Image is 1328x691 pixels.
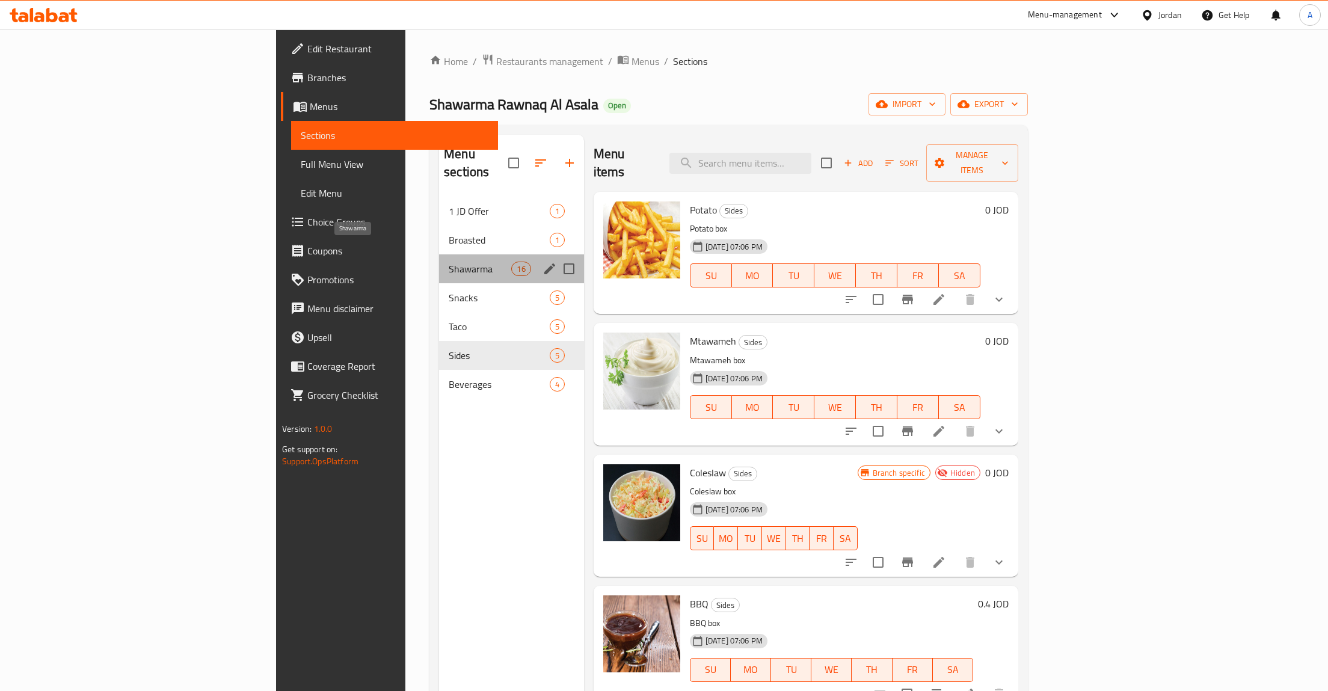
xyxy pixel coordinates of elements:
div: items [550,348,565,363]
img: Potato [603,201,680,278]
nav: breadcrumb [429,54,1028,69]
div: Shawarma16edit [439,254,584,283]
span: Branch specific [868,467,930,479]
span: FR [814,530,829,547]
button: FR [897,263,939,287]
button: show more [985,285,1013,314]
a: Support.OpsPlatform [282,453,358,469]
span: Full Menu View [301,157,488,171]
span: A [1308,8,1312,22]
button: delete [956,548,985,577]
div: Sides [719,204,748,218]
span: Upsell [307,330,488,345]
button: SU [690,658,731,682]
span: Snacks [449,290,550,305]
button: MO [731,658,771,682]
a: Edit menu item [932,555,946,570]
span: Choice Groups [307,215,488,229]
span: SU [695,530,710,547]
span: MO [719,530,733,547]
a: Grocery Checklist [281,381,498,410]
span: 1.0.0 [314,421,333,437]
svg: Show Choices [992,292,1006,307]
a: Sections [291,121,498,150]
div: Beverages [449,377,550,392]
span: TH [791,530,805,547]
span: TU [778,399,810,416]
a: Upsell [281,323,498,352]
p: BBQ box [690,616,973,631]
button: SA [834,526,858,550]
div: Snacks5 [439,283,584,312]
button: Add [839,154,878,173]
li: / [664,54,668,69]
a: Restaurants management [482,54,603,69]
span: Shawarma Rawnaq Al Asala [429,91,598,118]
img: BBQ [603,595,680,672]
span: Restaurants management [496,54,603,69]
span: Select to update [865,419,891,444]
span: TH [856,661,887,678]
span: Menu disclaimer [307,301,488,316]
button: SU [690,263,732,287]
a: Menus [281,92,498,121]
svg: Show Choices [992,424,1006,438]
span: TH [861,399,893,416]
svg: Show Choices [992,555,1006,570]
button: WE [814,395,856,419]
span: TU [776,661,807,678]
span: 1 [550,206,564,217]
span: Sides [729,467,757,481]
span: Select all sections [501,150,526,176]
span: WE [767,530,781,547]
a: Menu disclaimer [281,294,498,323]
button: MO [714,526,738,550]
span: Sort sections [526,149,555,177]
span: 1 [550,235,564,246]
button: TH [786,526,810,550]
span: Coupons [307,244,488,258]
a: Edit Restaurant [281,34,498,63]
span: TH [861,267,893,284]
span: Open [603,100,631,111]
span: 4 [550,379,564,390]
span: export [960,97,1018,112]
span: Sections [301,128,488,143]
span: SA [838,530,853,547]
span: Grocery Checklist [307,388,488,402]
div: Jordan [1158,8,1182,22]
span: SU [695,267,727,284]
span: Add [842,156,875,170]
span: [DATE] 07:06 PM [701,373,767,384]
span: import [878,97,936,112]
div: items [550,233,565,247]
button: WE [811,658,852,682]
button: WE [762,526,786,550]
div: Sides5 [439,341,584,370]
div: Menu-management [1028,8,1102,22]
button: TU [738,526,762,550]
a: Branches [281,63,498,92]
span: Broasted [449,233,550,247]
button: MO [732,263,773,287]
button: SA [939,263,980,287]
div: Open [603,99,631,113]
button: FR [810,526,834,550]
button: MO [732,395,773,419]
button: SA [933,658,973,682]
span: Add item [839,154,878,173]
nav: Menu sections [439,192,584,404]
span: Branches [307,70,488,85]
p: Coleslaw box [690,484,858,499]
button: FR [897,395,939,419]
button: export [950,93,1028,115]
span: Sides [739,336,767,349]
div: items [550,319,565,334]
span: 5 [550,292,564,304]
span: Coverage Report [307,359,488,373]
span: 5 [550,350,564,361]
span: Sort items [878,154,926,173]
span: Sort [885,156,918,170]
div: 1 JD Offer [449,204,550,218]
